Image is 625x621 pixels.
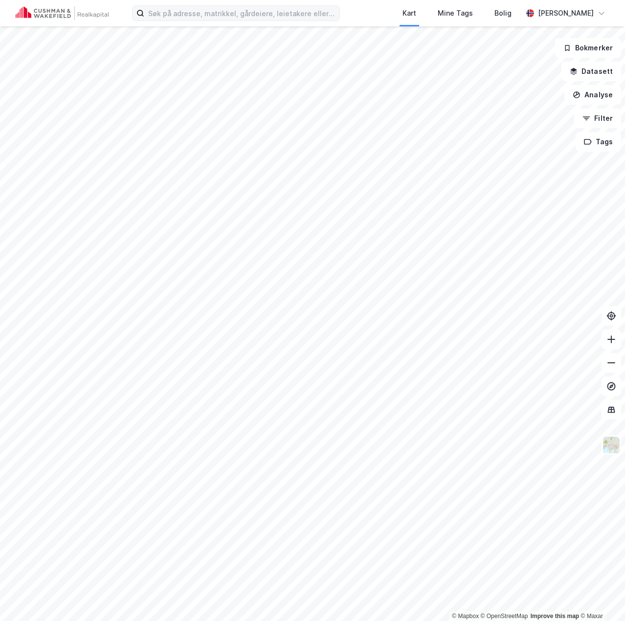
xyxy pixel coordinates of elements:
[576,574,625,621] div: Kontrollprogram for chat
[16,6,109,20] img: cushman-wakefield-realkapital-logo.202ea83816669bd177139c58696a8fa1.svg
[494,7,512,19] div: Bolig
[555,38,621,58] button: Bokmerker
[402,7,416,19] div: Kart
[538,7,594,19] div: [PERSON_NAME]
[531,613,579,620] a: Improve this map
[438,7,473,19] div: Mine Tags
[144,6,339,21] input: Søk på adresse, matrikkel, gårdeiere, leietakere eller personer
[576,132,621,152] button: Tags
[564,85,621,105] button: Analyse
[576,574,625,621] iframe: Chat Widget
[602,436,621,454] img: Z
[452,613,479,620] a: Mapbox
[481,613,528,620] a: OpenStreetMap
[561,62,621,81] button: Datasett
[574,109,621,128] button: Filter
